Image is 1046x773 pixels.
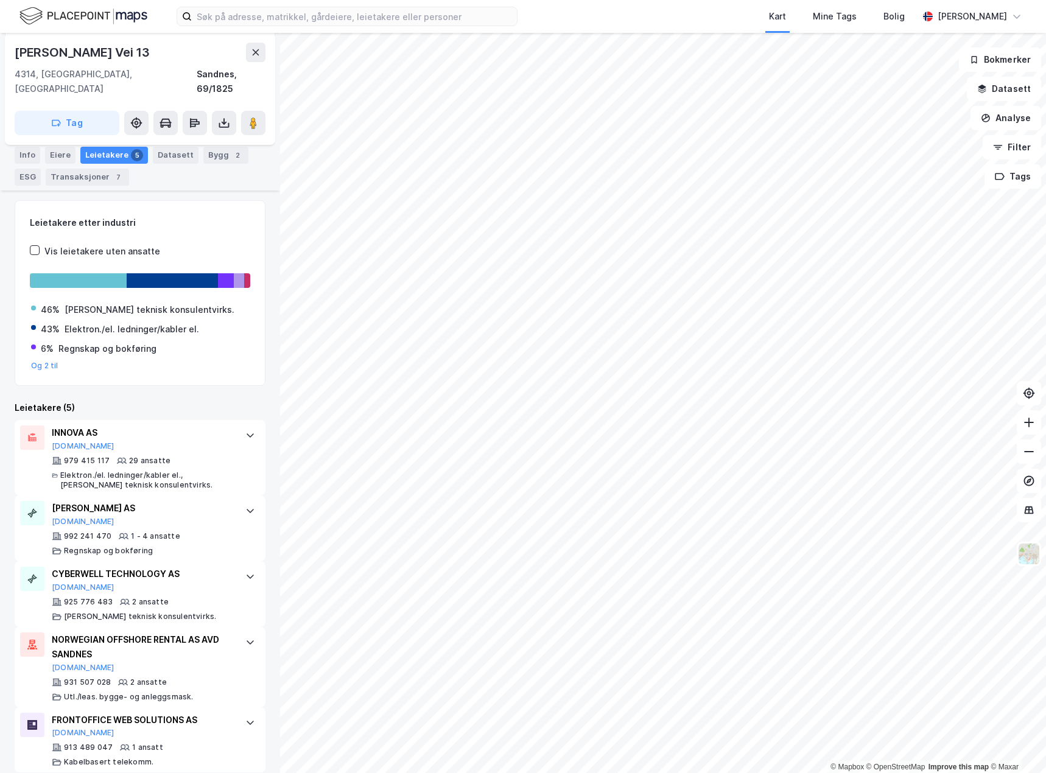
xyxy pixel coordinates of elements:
[52,663,114,673] button: [DOMAIN_NAME]
[15,111,119,135] button: Tag
[45,147,75,164] div: Eiere
[971,106,1041,130] button: Analyse
[30,215,250,230] div: Leietakere etter industri
[15,169,41,186] div: ESG
[41,322,60,337] div: 43%
[1017,542,1041,565] img: Z
[80,147,148,164] div: Leietakere
[65,322,199,337] div: Elektron./el. ledninger/kabler el.
[65,303,234,317] div: [PERSON_NAME] teknisk konsulentvirks.
[64,597,113,607] div: 925 776 483
[928,763,989,771] a: Improve this map
[197,67,265,96] div: Sandnes, 69/1825
[15,400,265,415] div: Leietakere (5)
[52,713,233,727] div: FRONTOFFICE WEB SOLUTIONS AS
[830,763,864,771] a: Mapbox
[64,677,111,687] div: 931 507 028
[131,531,180,541] div: 1 - 4 ansatte
[64,612,216,621] div: [PERSON_NAME] teknisk konsulentvirks.
[19,5,147,27] img: logo.f888ab2527a4732fd821a326f86c7f29.svg
[985,715,1046,773] iframe: Chat Widget
[967,77,1041,101] button: Datasett
[938,9,1007,24] div: [PERSON_NAME]
[52,517,114,526] button: [DOMAIN_NAME]
[41,341,54,356] div: 6%
[44,244,160,259] div: Vis leietakere uten ansatte
[769,9,786,24] div: Kart
[112,171,124,183] div: 7
[15,147,40,164] div: Info
[132,743,163,752] div: 1 ansatt
[52,567,233,581] div: CYBERWELL TECHNOLOGY AS
[64,743,113,752] div: 913 489 047
[203,147,248,164] div: Bygg
[866,763,925,771] a: OpenStreetMap
[52,441,114,451] button: [DOMAIN_NAME]
[985,715,1046,773] div: Kontrollprogram for chat
[231,149,244,161] div: 2
[131,149,143,161] div: 5
[64,531,111,541] div: 992 241 470
[959,47,1041,72] button: Bokmerker
[64,757,153,767] div: Kabelbasert telekomm.
[52,582,114,592] button: [DOMAIN_NAME]
[52,425,233,440] div: INNOVA AS
[31,361,58,371] button: Og 2 til
[46,169,129,186] div: Transaksjoner
[41,303,60,317] div: 46%
[60,470,233,490] div: Elektron./el. ledninger/kabler el., [PERSON_NAME] teknisk konsulentvirks.
[15,67,197,96] div: 4314, [GEOGRAPHIC_DATA], [GEOGRAPHIC_DATA]
[130,677,167,687] div: 2 ansatte
[52,632,233,662] div: NORWEGIAN OFFSHORE RENTAL AS AVD SANDNES
[64,456,110,466] div: 979 415 117
[64,546,153,556] div: Regnskap og bokføring
[132,597,169,607] div: 2 ansatte
[192,7,517,26] input: Søk på adresse, matrikkel, gårdeiere, leietakere eller personer
[64,692,194,702] div: Utl./leas. bygge- og anleggsmask.
[813,9,857,24] div: Mine Tags
[15,43,152,62] div: [PERSON_NAME] Vei 13
[129,456,170,466] div: 29 ansatte
[985,164,1041,189] button: Tags
[52,501,233,516] div: [PERSON_NAME] AS
[883,9,905,24] div: Bolig
[52,728,114,738] button: [DOMAIN_NAME]
[983,135,1041,159] button: Filter
[58,341,156,356] div: Regnskap og bokføring
[153,147,198,164] div: Datasett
